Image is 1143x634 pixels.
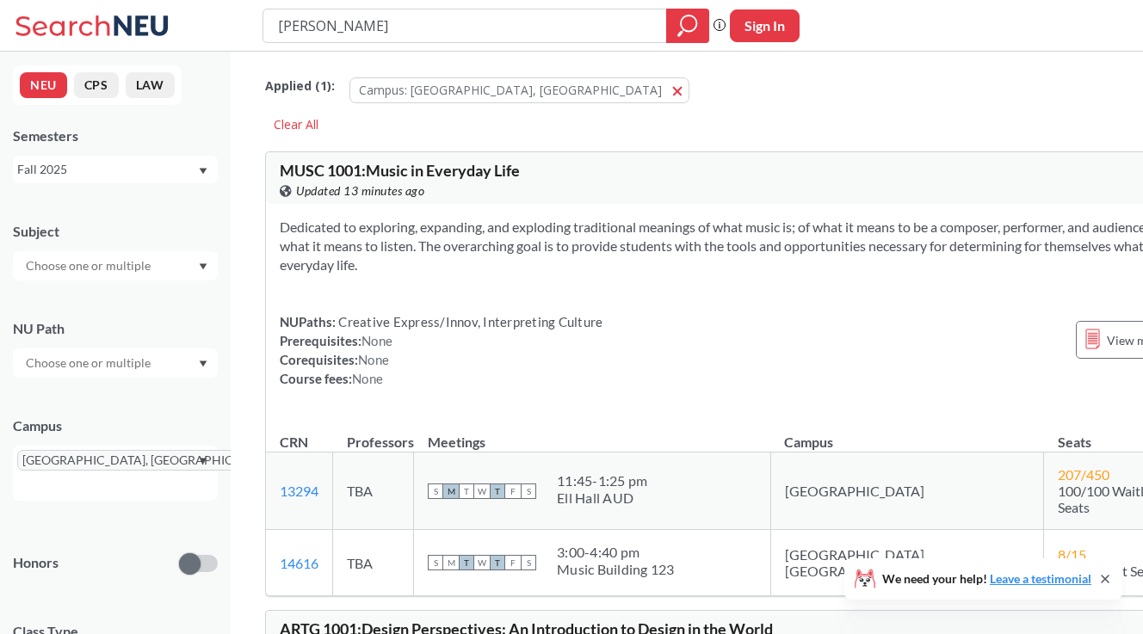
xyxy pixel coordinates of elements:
td: TBA [333,452,414,530]
div: CRN [280,433,308,452]
div: Clear All [265,112,327,138]
span: M [443,555,459,570]
div: Campus [13,416,218,435]
div: Dropdown arrow [13,251,218,280]
span: Applied ( 1 ): [265,77,335,95]
span: T [459,555,474,570]
td: TBA [333,530,414,596]
span: F [505,483,521,499]
div: 3:00 - 4:40 pm [557,544,675,561]
svg: Dropdown arrow [199,360,207,367]
span: 207 / 450 [1058,466,1109,483]
span: We need your help! [882,573,1091,585]
p: Honors [13,553,59,573]
span: 8 / 15 [1058,546,1086,563]
div: NU Path [13,319,218,338]
span: S [428,483,443,499]
div: Semesters [13,126,218,145]
div: [GEOGRAPHIC_DATA], [GEOGRAPHIC_DATA]X to remove pillDropdown arrow [13,446,218,501]
svg: Dropdown arrow [199,263,207,270]
span: W [474,555,490,570]
span: S [428,555,443,570]
td: [GEOGRAPHIC_DATA] [770,452,1043,530]
button: NEU [20,72,67,98]
button: LAW [126,72,175,98]
a: 13294 [280,483,318,499]
th: Meetings [414,415,771,452]
div: magnifying glass [666,9,709,43]
span: W [474,483,490,499]
svg: magnifying glass [677,14,698,38]
div: Dropdown arrow [13,348,218,378]
span: M [443,483,459,499]
span: S [521,555,536,570]
span: None [361,333,392,348]
svg: Dropdown arrow [199,168,207,175]
span: None [358,352,389,367]
button: Campus: [GEOGRAPHIC_DATA], [GEOGRAPHIC_DATA] [349,77,689,103]
span: S [521,483,536,499]
span: F [505,555,521,570]
div: 11:45 - 1:25 pm [557,472,647,489]
span: T [459,483,474,499]
div: Fall 2025 [17,160,197,179]
button: Sign In [730,9,800,42]
span: Creative Express/Innov, Interpreting Culture [336,314,602,329]
span: T [490,555,505,570]
div: Fall 2025Dropdown arrow [13,156,218,183]
svg: Dropdown arrow [199,458,207,465]
div: Subject [13,222,218,241]
span: MUSC 1001 : Music in Everyday Life [280,161,520,180]
div: Ell Hall AUD [557,489,647,507]
div: NUPaths: Prerequisites: Corequisites: Course fees: [280,312,602,388]
span: T [490,483,505,499]
input: Choose one or multiple [17,353,162,373]
th: Professors [333,415,414,452]
input: Class, professor, course number, "phrase" [276,11,654,40]
div: Music Building 123 [557,561,675,578]
td: [GEOGRAPHIC_DATA], [GEOGRAPHIC_DATA] [770,530,1043,596]
a: Leave a testimonial [990,571,1091,586]
span: [GEOGRAPHIC_DATA], [GEOGRAPHIC_DATA]X to remove pill [17,450,291,471]
input: Choose one or multiple [17,255,162,276]
span: Campus: [GEOGRAPHIC_DATA], [GEOGRAPHIC_DATA] [359,82,662,98]
a: 14616 [280,555,318,571]
th: Campus [770,415,1043,452]
span: Updated 13 minutes ago [296,182,424,200]
span: None [352,371,383,386]
button: CPS [74,72,119,98]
